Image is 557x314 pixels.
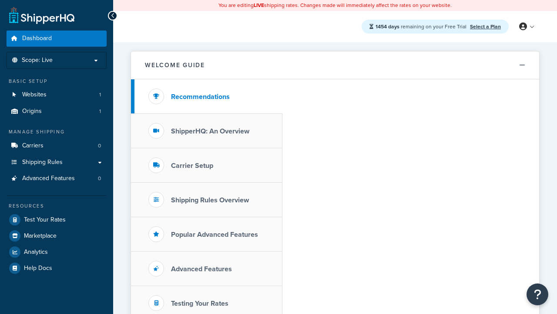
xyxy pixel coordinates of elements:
[7,244,107,260] a: Analytics
[7,87,107,103] a: Websites1
[171,127,249,135] h3: ShipperHQ: An Overview
[24,232,57,240] span: Marketplace
[7,228,107,244] a: Marketplace
[22,57,53,64] span: Scope: Live
[7,138,107,154] a: Carriers0
[24,265,52,272] span: Help Docs
[7,103,107,119] li: Origins
[98,142,101,150] span: 0
[470,23,501,31] a: Select a Plan
[376,23,468,31] span: remaining on your Free Trial
[7,31,107,47] a: Dashboard
[7,87,107,103] li: Websites
[7,128,107,136] div: Manage Shipping
[171,231,258,239] h3: Popular Advanced Features
[99,108,101,115] span: 1
[376,23,399,31] strong: 1454 days
[99,91,101,99] span: 1
[254,1,264,9] b: LIVE
[7,202,107,210] div: Resources
[527,283,548,305] button: Open Resource Center
[22,91,47,99] span: Websites
[24,216,66,224] span: Test Your Rates
[7,138,107,154] li: Carriers
[7,78,107,85] div: Basic Setup
[131,51,539,79] button: Welcome Guide
[171,93,230,101] h3: Recommendations
[7,171,107,187] a: Advanced Features0
[171,265,232,273] h3: Advanced Features
[22,175,75,182] span: Advanced Features
[171,196,249,204] h3: Shipping Rules Overview
[22,142,44,150] span: Carriers
[7,260,107,276] a: Help Docs
[22,159,63,166] span: Shipping Rules
[98,175,101,182] span: 0
[145,62,205,68] h2: Welcome Guide
[22,108,42,115] span: Origins
[24,249,48,256] span: Analytics
[7,154,107,171] a: Shipping Rules
[171,162,213,170] h3: Carrier Setup
[7,212,107,228] a: Test Your Rates
[7,171,107,187] li: Advanced Features
[7,103,107,119] a: Origins1
[22,35,52,42] span: Dashboard
[171,300,228,307] h3: Testing Your Rates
